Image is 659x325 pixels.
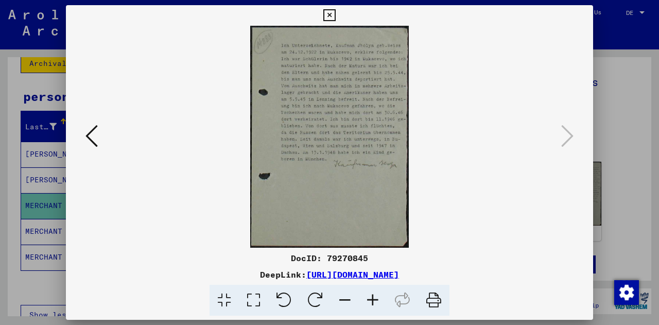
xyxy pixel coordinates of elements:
[614,280,639,305] img: Change consent
[260,269,306,280] font: DeepLink:
[306,269,399,280] a: [URL][DOMAIN_NAME]
[101,26,558,248] img: 001.jpg
[291,253,368,263] font: DocID: 79270845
